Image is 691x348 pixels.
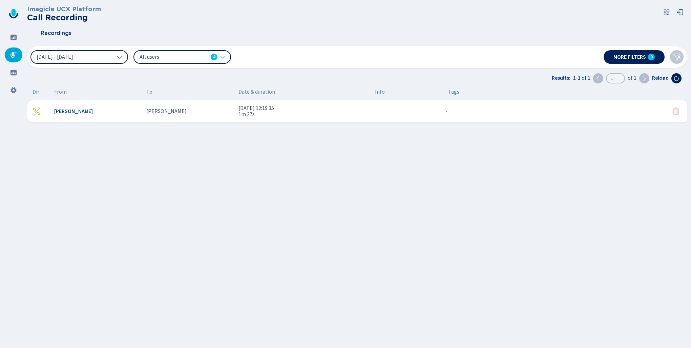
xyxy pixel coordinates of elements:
[10,52,17,58] svg: mic-fill
[674,76,679,81] svg: arrow-clockwise
[33,107,41,115] svg: telephone-outbound
[672,107,680,115] svg: trash-fill
[595,76,601,81] svg: chevron-left
[5,83,22,98] div: Settings
[238,105,370,111] span: [DATE] 12:19:35
[54,89,67,95] span: From
[573,75,590,81] span: 1-1 of 1
[628,75,636,81] span: of 1
[639,73,649,83] button: Next page
[54,108,93,114] span: [PERSON_NAME]
[27,13,101,22] h2: Call Recording
[27,5,101,13] h3: Imagicle UCX Platform
[238,111,370,117] span: 1m 27s
[213,54,215,60] span: 4
[375,89,385,95] span: Info
[146,108,187,114] span: [PERSON_NAME]
[5,65,22,80] div: Groups
[652,75,669,81] span: Reload
[33,89,39,95] span: Dir
[117,54,122,60] svg: chevron-down
[5,47,22,62] div: Recordings
[552,75,570,81] span: Results:
[146,89,152,95] span: To
[220,54,226,60] svg: chevron-down
[613,54,646,60] span: More filters
[41,30,71,36] span: Recordings
[650,54,653,60] span: 0
[448,89,459,95] span: Tags
[5,30,22,45] div: Dashboard
[30,50,128,64] button: [DATE] - [DATE]
[670,50,684,64] button: Clear filters
[10,34,17,41] svg: dashboard-filled
[238,89,370,95] span: Date & duration
[671,73,682,83] button: Reload the current page
[604,50,665,64] button: More filters0
[140,53,208,61] span: All users
[673,53,681,61] svg: funnel-disabled
[642,76,647,81] svg: chevron-right
[672,107,680,115] button: Your role doesn't allow you to delete this conversation
[33,107,41,115] div: Outgoing call
[677,9,684,16] svg: box-arrow-left
[10,69,17,76] svg: groups-filled
[37,54,73,60] span: [DATE] - [DATE]
[445,108,447,114] span: No tags assigned
[593,73,603,83] button: Previous page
